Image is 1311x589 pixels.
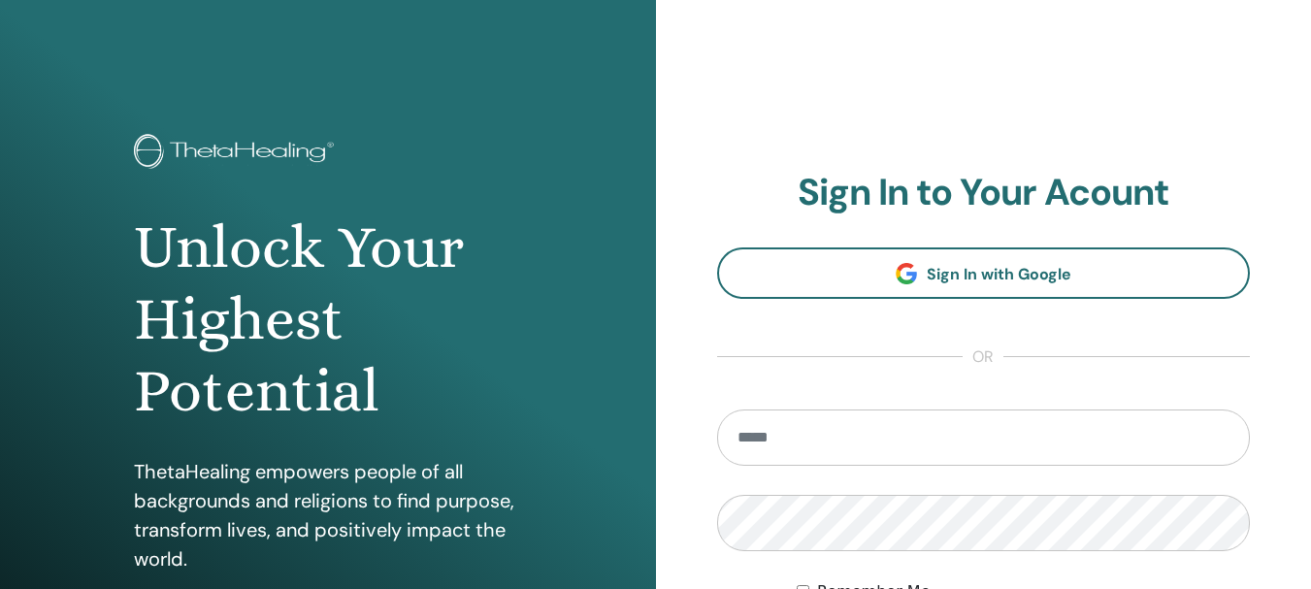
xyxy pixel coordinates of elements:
span: Sign In with Google [927,264,1071,284]
a: Sign In with Google [717,247,1251,299]
span: or [963,345,1003,369]
p: ThetaHealing empowers people of all backgrounds and religions to find purpose, transform lives, a... [134,457,522,573]
h2: Sign In to Your Acount [717,171,1251,215]
h1: Unlock Your Highest Potential [134,212,522,428]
